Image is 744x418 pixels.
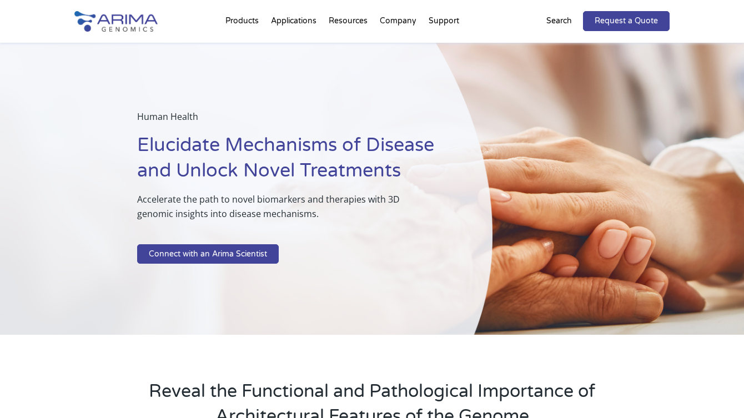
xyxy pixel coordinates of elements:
[546,14,572,28] p: Search
[137,244,279,264] a: Connect with an Arima Scientist
[137,133,437,192] h1: Elucidate Mechanisms of Disease and Unlock Novel Treatments
[137,109,437,133] p: Human Health
[137,192,437,230] p: Accelerate the path to novel biomarkers and therapies with 3D genomic insights into disease mecha...
[583,11,670,31] a: Request a Quote
[74,11,158,32] img: Arima-Genomics-logo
